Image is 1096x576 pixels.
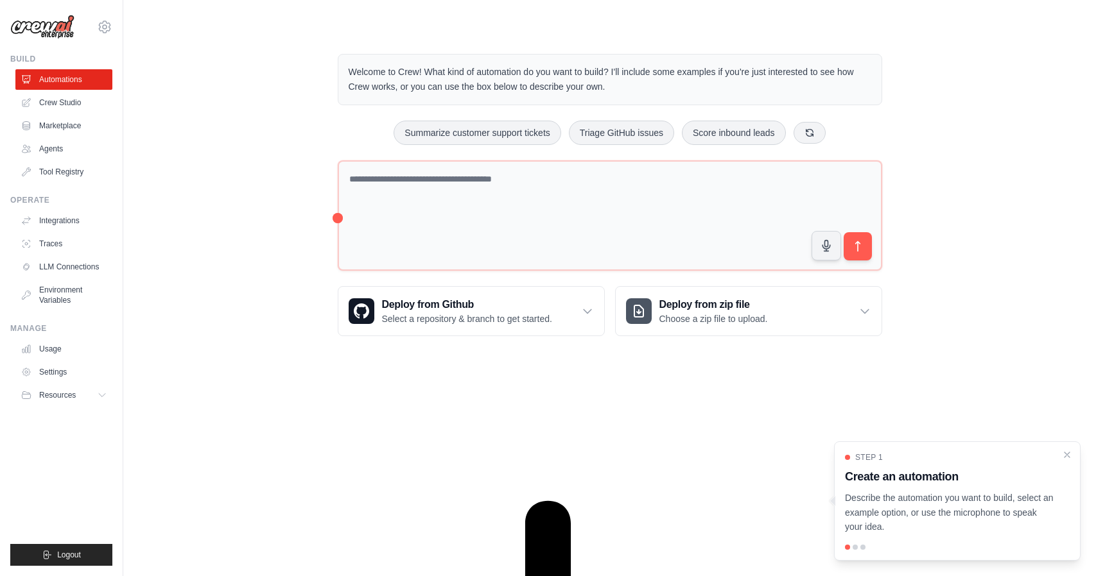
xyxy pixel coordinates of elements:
h3: Deploy from Github [382,297,552,312]
div: Build [10,54,112,64]
a: Integrations [15,210,112,231]
button: Triage GitHub issues [569,121,674,145]
h3: Deploy from zip file [659,297,768,312]
span: Resources [39,390,76,400]
p: Select a repository & branch to get started. [382,312,552,325]
a: LLM Connections [15,257,112,277]
button: Close walkthrough [1062,450,1072,460]
p: Choose a zip file to upload. [659,312,768,325]
a: Agents [15,139,112,159]
a: Traces [15,233,112,254]
a: Tool Registry [15,162,112,182]
span: Logout [57,550,81,560]
a: Settings [15,362,112,382]
button: Resources [15,385,112,405]
a: Marketplace [15,115,112,136]
div: Manage [10,323,112,334]
a: Environment Variables [15,280,112,310]
div: Operate [10,195,112,205]
p: Describe the automation you want to build, select an example option, or use the microphone to spe... [845,491,1054,534]
a: Automations [15,69,112,90]
button: Score inbound leads [682,121,786,145]
button: Summarize customer support tickets [394,121,561,145]
a: Crew Studio [15,92,112,113]
button: Logout [10,544,112,566]
span: Step 1 [855,452,883,462]
a: Usage [15,339,112,359]
img: Logo [10,15,74,39]
h3: Create an automation [845,468,1054,486]
p: Welcome to Crew! What kind of automation do you want to build? I'll include some examples if you'... [349,65,871,94]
